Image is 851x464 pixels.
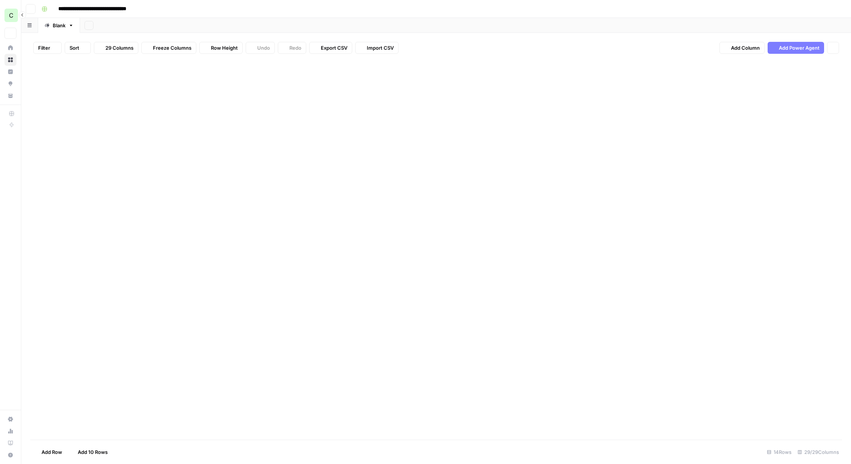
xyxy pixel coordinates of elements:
[153,44,191,52] span: Freeze Columns
[42,448,62,456] span: Add Row
[4,425,16,437] a: Usage
[4,437,16,449] a: Learning Hub
[78,448,108,456] span: Add 10 Rows
[367,44,394,52] span: Import CSV
[779,44,820,52] span: Add Power Agent
[246,42,275,54] button: Undo
[4,449,16,461] button: Help + Support
[764,446,795,458] div: 14 Rows
[67,446,112,458] button: Add 10 Rows
[278,42,306,54] button: Redo
[719,42,765,54] button: Add Column
[257,44,270,52] span: Undo
[199,42,243,54] button: Row Height
[4,42,16,54] a: Home
[141,42,196,54] button: Freeze Columns
[4,78,16,90] a: Opportunities
[795,446,842,458] div: 29/29 Columns
[70,44,79,52] span: Sort
[33,42,62,54] button: Filter
[731,44,760,52] span: Add Column
[105,44,133,52] span: 29 Columns
[289,44,301,52] span: Redo
[4,6,16,25] button: Workspace: Chris's Workspace
[38,44,50,52] span: Filter
[355,42,399,54] button: Import CSV
[321,44,347,52] span: Export CSV
[768,42,824,54] button: Add Power Agent
[309,42,352,54] button: Export CSV
[4,90,16,102] a: Your Data
[94,42,138,54] button: 29 Columns
[4,66,16,78] a: Insights
[38,18,80,33] a: Blank
[9,11,13,20] span: C
[211,44,238,52] span: Row Height
[4,413,16,425] a: Settings
[65,42,91,54] button: Sort
[4,54,16,66] a: Browse
[30,446,67,458] button: Add Row
[53,22,65,29] div: Blank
